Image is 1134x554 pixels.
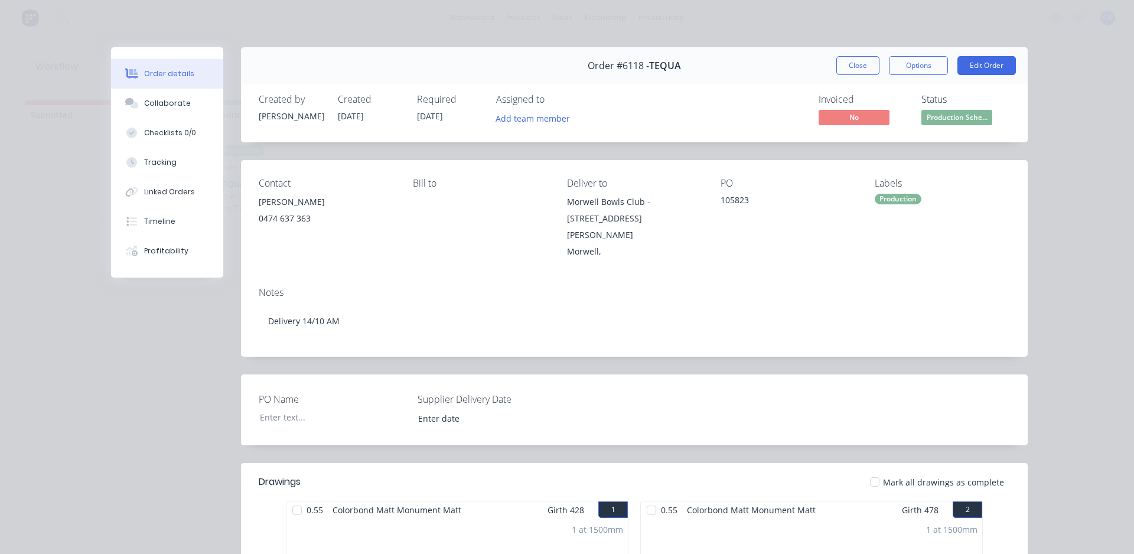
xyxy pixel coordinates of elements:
button: Add team member [496,110,576,126]
div: Created by [259,94,324,105]
button: Tracking [111,148,223,177]
div: PO [721,178,856,189]
div: Timeline [144,216,175,227]
div: 1 at 1500mm [926,523,977,536]
button: Options [889,56,948,75]
button: Production Sche... [921,110,992,128]
div: Checklists 0/0 [144,128,196,138]
span: 0.55 [302,501,328,519]
span: Production Sche... [921,110,992,125]
div: Invoiced [819,94,907,105]
div: Morwell, [567,243,702,260]
button: 2 [953,501,982,518]
div: Delivery 14/10 AM [259,303,1010,339]
input: Enter date [410,409,557,427]
div: Collaborate [144,98,191,109]
div: Contact [259,178,394,189]
div: Bill to [413,178,548,189]
button: Edit Order [957,56,1016,75]
div: Drawings [259,475,301,489]
div: Order details [144,69,194,79]
button: Linked Orders [111,177,223,207]
div: Linked Orders [144,187,195,197]
span: Girth 428 [548,501,584,519]
button: Add team member [490,110,576,126]
div: [PERSON_NAME] [259,110,324,122]
button: Profitability [111,236,223,266]
label: PO Name [259,392,406,406]
label: Supplier Delivery Date [418,392,565,406]
button: Close [836,56,879,75]
button: Timeline [111,207,223,236]
span: Order #6118 - [588,60,649,71]
div: Morwell Bowls Club - [STREET_ADDRESS][PERSON_NAME]Morwell, [567,194,702,260]
div: Labels [875,178,1010,189]
span: TEQUA [649,60,681,71]
div: 105823 [721,194,856,210]
button: Order details [111,59,223,89]
div: Assigned to [496,94,614,105]
div: Created [338,94,403,105]
div: Production [875,194,921,204]
div: 0474 637 363 [259,210,394,227]
span: Mark all drawings as complete [883,476,1004,488]
div: Deliver to [567,178,702,189]
div: [PERSON_NAME] [259,194,394,210]
div: Required [417,94,482,105]
button: 1 [598,501,628,518]
div: Tracking [144,157,177,168]
div: 1 at 1500mm [572,523,623,536]
div: Status [921,94,1010,105]
span: Girth 478 [902,501,939,519]
button: Collaborate [111,89,223,118]
div: [PERSON_NAME]0474 637 363 [259,194,394,232]
span: [DATE] [338,110,364,122]
span: No [819,110,889,125]
span: 0.55 [656,501,682,519]
span: Colorbond Matt Monument Matt [682,501,820,519]
span: Colorbond Matt Monument Matt [328,501,466,519]
div: Notes [259,287,1010,298]
span: [DATE] [417,110,443,122]
div: Morwell Bowls Club - [STREET_ADDRESS][PERSON_NAME] [567,194,702,243]
button: Checklists 0/0 [111,118,223,148]
div: Profitability [144,246,188,256]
